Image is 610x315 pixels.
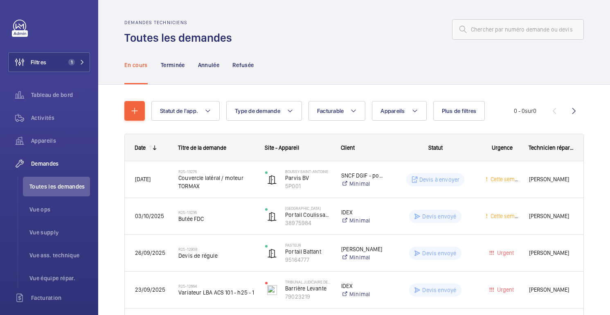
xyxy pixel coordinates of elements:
[226,101,302,121] button: Type de demande
[178,169,197,174] font: R25-13276
[341,246,382,252] font: [PERSON_NAME]
[178,283,197,288] font: R25-12664
[135,144,146,151] font: Date
[31,92,73,98] font: Tableau de bord
[433,101,485,121] button: Plus de filtres
[71,59,73,65] font: 1
[497,286,514,293] font: Urgent
[422,287,456,293] font: Devis envoyé
[124,62,148,68] font: En cours
[349,180,370,187] font: Minimal
[198,62,219,68] font: Annulée
[285,175,309,181] font: Parvis BV
[8,52,90,72] button: Filtres1
[285,279,364,284] font: TRIBUNAL JUDICIAIRE DE [GEOGRAPHIC_DATA]
[178,175,243,189] font: Couvercle latéral / moteur TORMAX
[349,217,370,224] font: Minimal
[135,213,164,219] font: 03/10/2025
[529,213,569,219] font: [PERSON_NAME]
[285,206,321,211] font: [GEOGRAPHIC_DATA]
[178,247,198,252] font: R25-12908
[29,183,85,190] font: Toutes les demandes
[491,176,525,182] font: Cette semaine
[267,248,277,258] img: automatic_door.svg
[442,108,477,114] font: Plus de filtres
[308,101,366,121] button: Facturable
[161,62,185,68] font: Terminée
[29,229,59,236] font: Vue supply
[265,144,299,151] font: Site - Appareil
[422,213,456,220] font: Devis envoyé
[341,180,385,188] a: Minimal
[178,289,254,296] font: Variateur LBA ACS 101 - h25 - 1
[124,20,187,25] font: Demandes techniciens
[529,176,569,182] font: [PERSON_NAME]
[341,253,385,261] a: Minimal
[285,183,301,189] font: 5P001
[497,250,514,256] font: Urgent
[29,252,79,259] font: Vue ass. technique
[31,160,59,167] font: Demandes
[160,108,198,114] font: Statut de l'app.
[533,108,536,114] font: 0
[452,19,584,40] input: Chercher par numéro demande ou devis
[31,137,56,144] font: Appareils
[235,108,280,114] font: Type de demande
[491,213,525,219] font: Cette semaine
[529,144,583,151] font: Technicien réparateur
[525,108,533,114] font: sur
[135,286,165,293] font: 23/09/2025
[341,144,355,151] font: Client
[178,252,218,259] font: Devis de régule
[178,210,197,215] font: R25-13236
[341,283,353,289] font: IDEX
[492,144,513,151] font: Urgence
[349,254,370,261] font: Minimal
[317,108,344,114] font: Facturable
[428,144,443,151] font: Statut
[341,216,385,225] a: Minimal
[372,101,426,121] button: Appareils
[285,220,311,226] font: 38975984
[285,293,310,300] font: 79023219
[285,243,301,248] font: Pasteur
[529,286,569,293] font: [PERSON_NAME]
[267,175,277,184] img: automatic_door.svg
[267,211,277,221] img: automatic_door.svg
[341,209,353,216] font: IDEX
[31,59,46,65] font: Filtres
[267,285,277,295] img: barrier_levante.svg
[135,250,165,256] font: 26/09/2025
[529,250,569,256] font: [PERSON_NAME]
[232,62,254,68] font: Refusée
[422,250,456,256] font: Devis envoyé
[380,108,405,114] font: Appareils
[151,101,220,121] button: Statut de l'app.
[285,285,326,292] font: Barrière Levante
[31,295,62,301] font: Facturation
[135,176,151,182] font: [DATE]
[29,275,75,281] font: Vue équipe répar.
[285,256,309,263] font: 95164777
[124,31,232,45] font: Toutes les demandes
[285,211,343,218] font: Portail Coulissant vitré
[341,290,385,298] a: Minimal
[349,291,370,297] font: Minimal
[31,115,54,121] font: Activités
[514,108,525,114] font: 0 - 0
[178,216,204,222] font: Butée FDC
[285,248,321,255] font: Portail Battant
[341,172,426,179] font: SNCF DGIF - portes automatiques
[178,144,226,151] font: Titre de la demande
[285,169,328,174] font: BOUSSY SAINT-ANTOINE
[419,176,460,183] font: Devis à envoyer
[29,206,50,213] font: Vue ops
